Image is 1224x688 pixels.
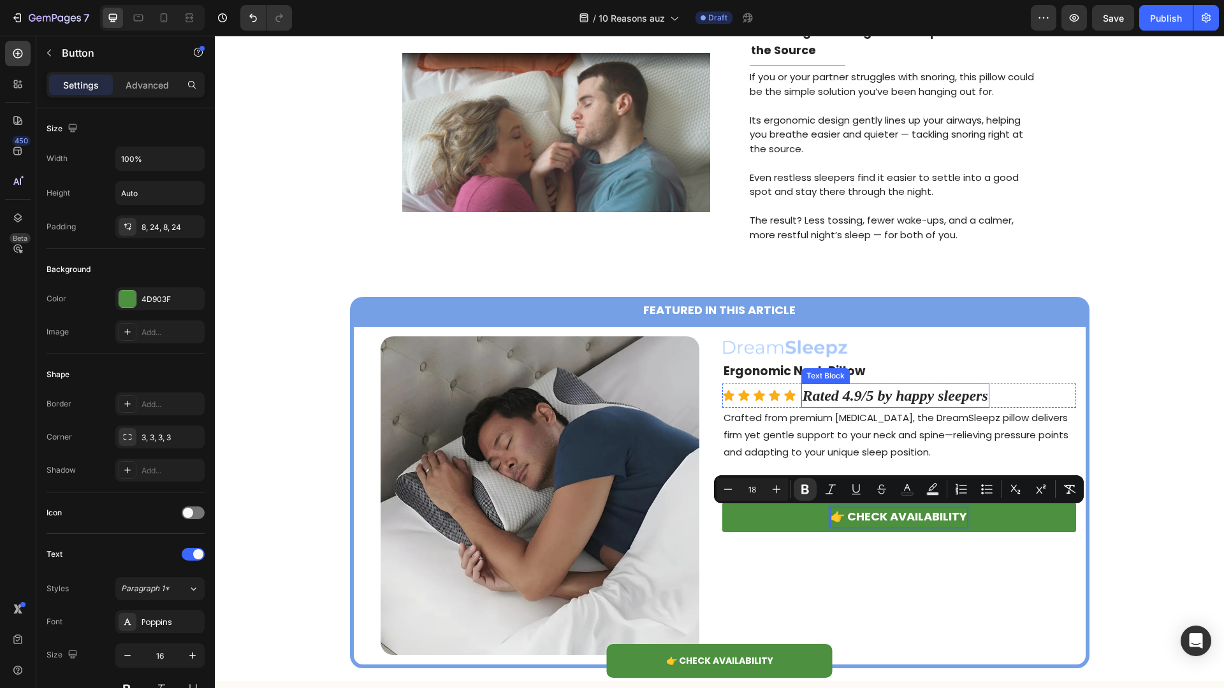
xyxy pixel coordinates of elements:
div: Height [47,187,70,199]
span: Save [1103,13,1124,24]
a: 👉 CHECK AVAILABILITY [392,608,618,642]
img: 1732010474-Scherm%C2%ADafbeelding%202024-11-19%20om%2011.00.33.png [187,17,495,176]
div: Color [47,293,66,305]
p: 7 [84,10,89,25]
span: FEATURED IN THIS ARTICLE [428,266,581,282]
div: Corner [47,431,72,443]
div: Padding [47,221,76,233]
p: Even restless sleepers find it easier to settle into a good spot and stay there through the night. [535,135,821,164]
div: Beta [10,233,31,243]
span: 👉 CHECK AVAILABILITY [451,619,558,631]
div: 8, 24, 8, 24 [142,222,201,233]
div: Undo/Redo [240,5,292,31]
div: Size [47,120,80,138]
div: Shape [47,369,69,380]
div: 450 [12,136,31,146]
a: Rich Text Editor. Editing area: main [507,467,861,496]
img: gempages_571092636610331520-c096c31e-49f8-455e-aa77-1fee2cab4165.png [507,301,635,323]
div: Poppins [142,617,201,628]
div: Styles [47,583,69,594]
div: Font [47,616,62,627]
button: Save [1092,5,1134,31]
div: Publish [1150,11,1182,25]
span: Draft [708,12,727,24]
div: Rich Text Editor. Editing area: main [616,472,752,491]
button: Paragraph 1* [115,577,205,600]
div: Shadow [47,464,76,476]
div: Editor contextual toolbar [714,475,1084,503]
div: 4D903F [142,294,201,305]
div: Add... [142,465,201,477]
div: Text Block [589,334,632,346]
div: Add... [142,327,201,338]
span: 10 Reasons auz [599,11,665,25]
p: Advanced [126,78,169,92]
div: Rich Text Editor. Editing area: main [507,372,861,461]
div: Rich Text Editor. Editing area: main [535,33,822,208]
div: Image [47,326,69,338]
div: Text [47,548,62,560]
input: Auto [116,182,204,204]
strong: Ergonomic Neck Pillow [509,327,650,344]
button: Publish [1139,5,1193,31]
div: Width [47,153,68,164]
div: Border [47,398,71,410]
div: Rich Text Editor. Editing area: main [586,348,775,373]
p: Button [62,45,170,61]
p: Crafted from premium [MEDICAL_DATA], the DreamSleepz pillow delivers firm yet gentle support to y... [509,373,860,425]
div: Size [47,647,80,664]
p: If you or your partner struggles with snoring, this pillow could be the simple solution you’ve be... [535,34,821,63]
div: Add... [142,399,201,410]
span: Paragraph 1* [121,583,170,594]
span: / [593,11,596,25]
div: Background [47,264,91,275]
iframe: Design area [215,36,1224,688]
p: Settings [63,78,99,92]
div: 3, 3, 3, 3 [142,432,201,443]
p: Its ergonomic design gently lines up your airways, helping you breathe easier and quieter — tackl... [535,78,821,121]
div: Icon [47,507,62,519]
input: Auto [116,147,204,170]
p: The result? Less tossing, fewer wake-ups, and a calmer, more restful night’s sleep — for both of ... [535,178,821,206]
button: 7 [5,5,95,31]
img: gempages_556265086302290980-c143296b-f738-42c1-ba1d-99b43f06e94c.jpg [166,301,484,619]
div: Open Intercom Messenger [1181,626,1211,656]
strong: 👉 CHECK AVAILABILITY [616,473,752,489]
strong: Rated 4.9/5 by happy sleepers [588,352,773,368]
p: The result? Deep, uninterrupted rest. Every single night. [509,442,860,459]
